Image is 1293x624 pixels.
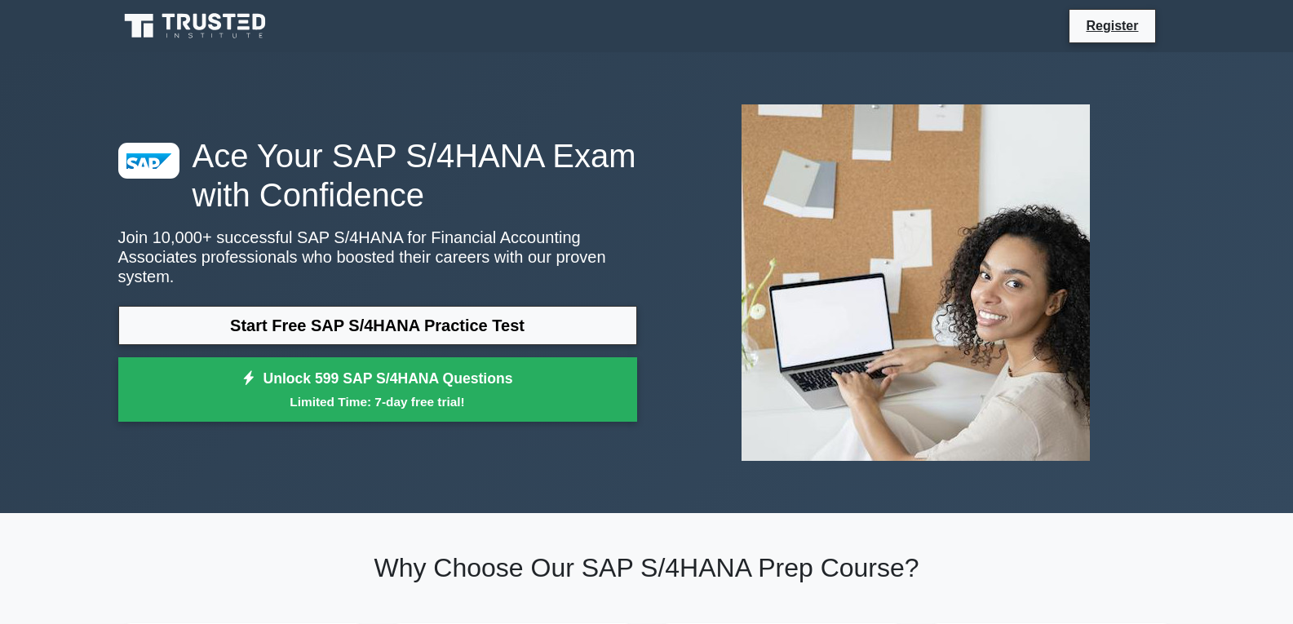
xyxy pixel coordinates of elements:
[118,357,637,423] a: Unlock 599 SAP S/4HANA QuestionsLimited Time: 7-day free trial!
[1076,15,1148,36] a: Register
[139,392,617,411] small: Limited Time: 7-day free trial!
[118,136,637,215] h1: Ace Your SAP S/4HANA Exam with Confidence
[118,306,637,345] a: Start Free SAP S/4HANA Practice Test
[118,552,1176,583] h2: Why Choose Our SAP S/4HANA Prep Course?
[118,228,637,286] p: Join 10,000+ successful SAP S/4HANA for Financial Accounting Associates professionals who boosted...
